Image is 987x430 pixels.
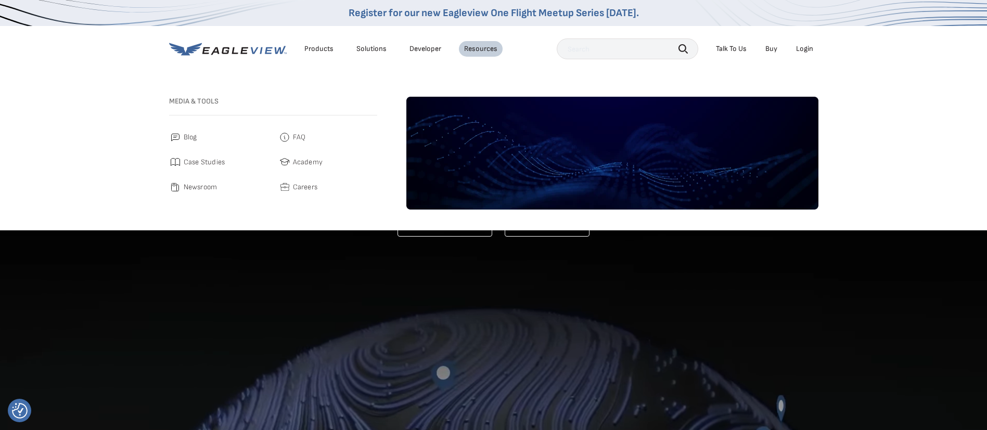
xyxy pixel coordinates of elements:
[716,44,747,54] div: Talk To Us
[765,44,777,54] a: Buy
[12,403,28,419] button: Consent Preferences
[409,44,441,54] a: Developer
[278,156,377,168] a: Academy
[184,156,225,168] span: Case Studies
[278,156,291,168] img: academy.svg
[796,44,813,54] div: Login
[169,156,182,168] img: case_studies.svg
[184,181,217,193] span: Newsroom
[349,7,639,19] a: Register for our new Eagleview One Flight Meetup Series [DATE].
[304,44,334,54] div: Products
[464,44,497,54] div: Resources
[12,403,28,419] img: Revisit consent button
[169,181,182,193] img: newsroom.svg
[169,131,182,144] img: blog.svg
[278,181,377,193] a: Careers
[293,181,318,193] span: Careers
[406,97,818,210] img: default-image.webp
[278,181,291,193] img: careers.svg
[557,38,698,59] input: Search
[293,131,306,144] span: FAQ
[169,131,268,144] a: Blog
[356,44,387,54] div: Solutions
[184,131,197,144] span: Blog
[278,131,291,144] img: faq.svg
[169,156,268,168] a: Case Studies
[278,131,377,144] a: FAQ
[293,156,323,168] span: Academy
[169,181,268,193] a: Newsroom
[169,97,377,106] h3: Media & Tools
